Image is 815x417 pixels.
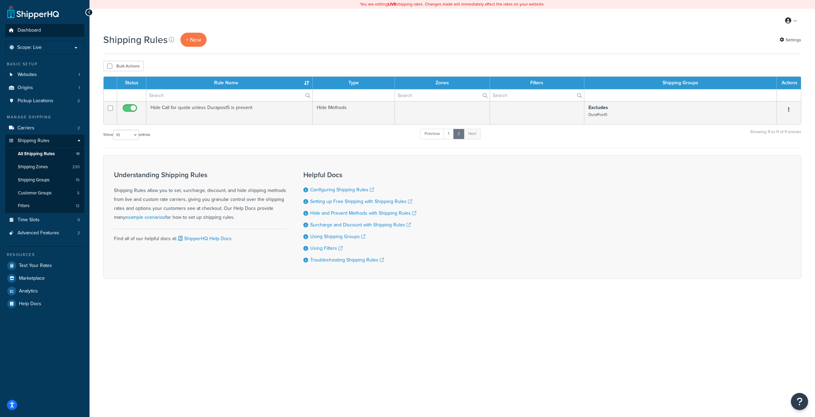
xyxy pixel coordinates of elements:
[18,28,41,33] span: Dashboard
[588,104,608,111] strong: Excludes
[490,77,584,89] th: Filters
[19,276,45,281] span: Marketplace
[420,129,444,139] a: Previous
[146,77,313,89] th: Rule Name : activate to sort column ascending
[490,89,584,101] input: Search
[18,98,53,104] span: Pickup Locations
[77,98,80,104] span: 2
[5,298,84,310] a: Help Docs
[146,89,312,101] input: Search
[5,174,84,186] a: Shipping Groups 15
[5,200,84,212] a: Filters 12
[18,125,34,131] span: Carriers
[5,82,84,94] a: Origins 1
[79,85,80,91] span: 1
[791,393,808,410] button: Open Resource Center
[5,259,84,272] a: Test Your Rates
[18,164,48,170] span: Shipping Zones
[180,33,207,47] p: + New
[5,114,84,120] div: Manage Shipping
[103,130,150,140] label: Show entries
[113,130,139,140] select: Showentries
[453,129,464,139] a: 2
[17,45,42,51] span: Scope: Live
[146,101,313,124] td: Hide Call for quote unless Durapost5 is present
[313,77,395,89] th: Type
[5,82,84,94] li: Origins
[395,89,490,101] input: Search
[77,125,80,131] span: 2
[18,190,52,196] span: Customer Groups
[310,186,374,193] a: Configuring Shipping Rules
[303,171,416,179] h3: Helpful Docs
[5,24,84,37] a: Dashboard
[7,5,59,19] a: ShipperHQ Home
[310,198,412,205] a: Setting up Free Shipping with Shipping Rules
[313,101,395,124] td: Hide Methods
[5,285,84,297] a: Analytics
[5,214,84,226] a: Time Slots 0
[5,122,84,135] li: Carriers
[77,230,80,236] span: 2
[395,77,490,89] th: Zones
[5,161,84,173] a: Shipping Zones 230
[777,77,801,89] th: Actions
[5,174,84,186] li: Shipping Groups
[5,227,84,239] a: Advanced Features 2
[18,72,37,78] span: Websites
[5,161,84,173] li: Shipping Zones
[125,214,165,221] a: example scenarios
[18,138,50,144] span: Shipping Rules
[310,221,411,228] a: Surcharge and Discount with Shipping Rules
[5,200,84,212] li: Filters
[117,77,146,89] th: Status
[72,164,80,170] span: 230
[388,1,396,7] b: LIVE
[5,187,84,200] li: Customer Groups
[443,129,454,139] a: 1
[76,177,80,183] span: 15
[5,135,84,213] li: Shipping Rules
[19,288,38,294] span: Analytics
[114,171,286,222] div: Shipping Rules allow you to set, surcharge, discount, and hide shipping methods from live and cus...
[114,229,286,243] div: Find all of our helpful docs at:
[77,217,80,223] span: 0
[750,128,801,143] div: Showing 11 to 11 of 11 entries
[18,217,40,223] span: Time Slots
[5,122,84,135] a: Carriers 2
[5,95,84,107] li: Pickup Locations
[76,151,80,157] span: 11
[103,61,144,71] button: Bulk Actions
[780,35,801,45] a: Settings
[19,263,52,269] span: Test Your Rates
[5,68,84,81] a: Websites 1
[310,245,343,252] a: Using Filters
[5,135,84,147] a: Shipping Rules
[310,233,365,240] a: Using Shipping Groups
[5,227,84,239] li: Advanced Features
[103,33,168,46] h1: Shipping Rules
[18,177,50,183] span: Shipping Groups
[114,171,286,179] h3: Understanding Shipping Rules
[584,77,777,89] th: Shipping Groups
[5,61,84,67] div: Basic Setup
[5,148,84,160] a: All Shipping Rules 11
[18,85,33,91] span: Origins
[18,230,59,236] span: Advanced Features
[19,301,41,307] span: Help Docs
[310,210,416,217] a: Hide and Prevent Methods with Shipping Rules
[177,235,232,242] a: ShipperHQ Help Docs
[5,95,84,107] a: Pickup Locations 2
[77,190,80,196] span: 5
[5,272,84,285] a: Marketplace
[5,214,84,226] li: Time Slots
[18,151,55,157] span: All Shipping Rules
[5,148,84,160] li: All Shipping Rules
[5,187,84,200] a: Customer Groups 5
[79,72,80,78] span: 1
